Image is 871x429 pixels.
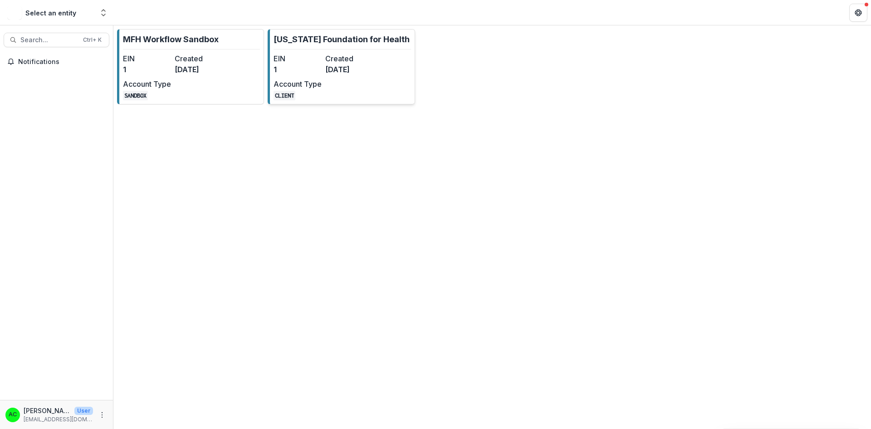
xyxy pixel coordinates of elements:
button: Notifications [4,54,109,69]
code: CLIENT [274,91,295,100]
dt: Account Type [274,79,322,89]
img: Select an entity [7,5,22,20]
a: MFH Workflow SandboxEIN1Created[DATE]Account TypeSANDBOX [117,29,264,104]
a: [US_STATE] Foundation for HealthEIN1Created[DATE]Account TypeCLIENT [268,29,415,104]
dt: EIN [274,53,322,64]
span: Search... [20,36,78,44]
dd: 1 [123,64,171,75]
code: SANDBOX [123,91,148,100]
dt: EIN [123,53,171,64]
span: Notifications [18,58,106,66]
dd: [DATE] [175,64,223,75]
button: Open entity switcher [97,4,110,22]
button: Search... [4,33,109,47]
p: [EMAIL_ADDRESS][DOMAIN_NAME] [24,415,93,424]
div: Alyssa Curran [9,412,17,418]
p: MFH Workflow Sandbox [123,33,219,45]
dt: Account Type [123,79,171,89]
dd: [DATE] [325,64,373,75]
p: [US_STATE] Foundation for Health [274,33,410,45]
dd: 1 [274,64,322,75]
dt: Created [325,53,373,64]
div: Select an entity [25,8,76,18]
dt: Created [175,53,223,64]
p: [PERSON_NAME] [24,406,71,415]
button: More [97,409,108,420]
button: Get Help [849,4,867,22]
p: User [74,407,93,415]
div: Ctrl + K [81,35,103,45]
